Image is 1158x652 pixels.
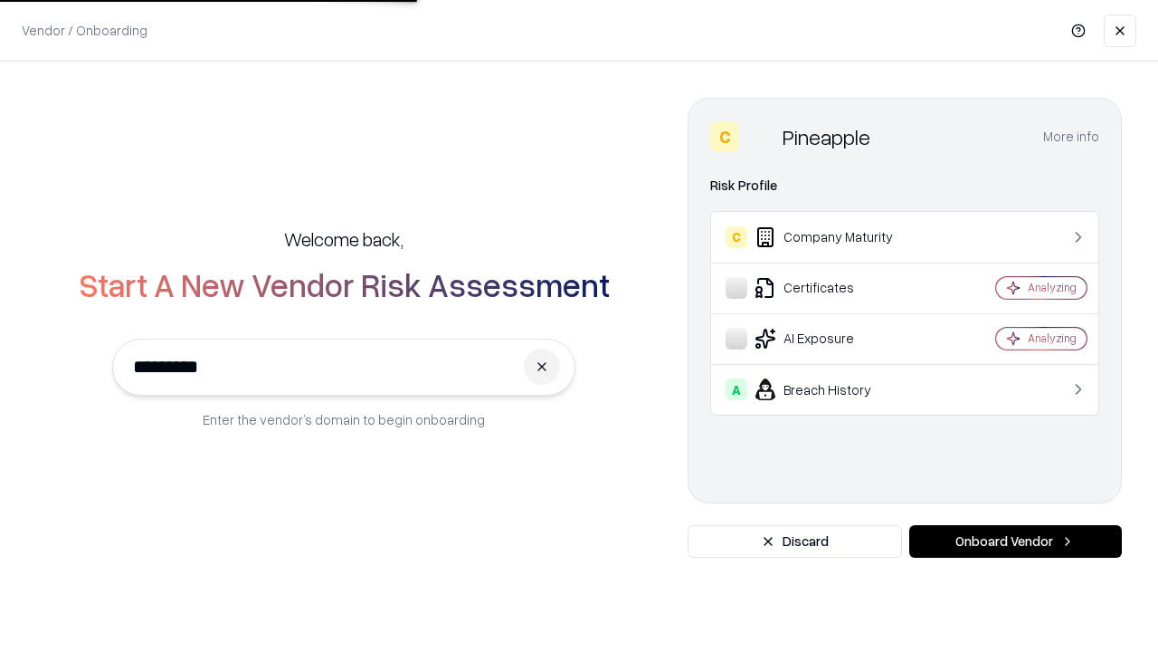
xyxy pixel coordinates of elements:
[726,328,942,350] div: AI Exposure
[746,122,775,151] img: Pineapple
[1028,280,1077,295] div: Analyzing
[726,226,747,248] div: C
[22,21,147,40] p: Vendor / Onboarding
[1028,331,1077,346] div: Analyzing
[909,525,1122,558] button: Onboard Vendor
[783,122,870,151] div: Pineapple
[726,226,942,248] div: Company Maturity
[726,379,747,400] div: A
[710,175,1099,197] div: Risk Profile
[726,277,942,299] div: Certificates
[688,525,902,558] button: Discard
[1043,120,1099,153] button: More info
[726,379,942,400] div: Breach History
[284,226,403,252] h5: Welcome back,
[203,410,485,429] p: Enter the vendor’s domain to begin onboarding
[79,266,610,302] h2: Start A New Vendor Risk Assessment
[710,122,739,151] div: C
